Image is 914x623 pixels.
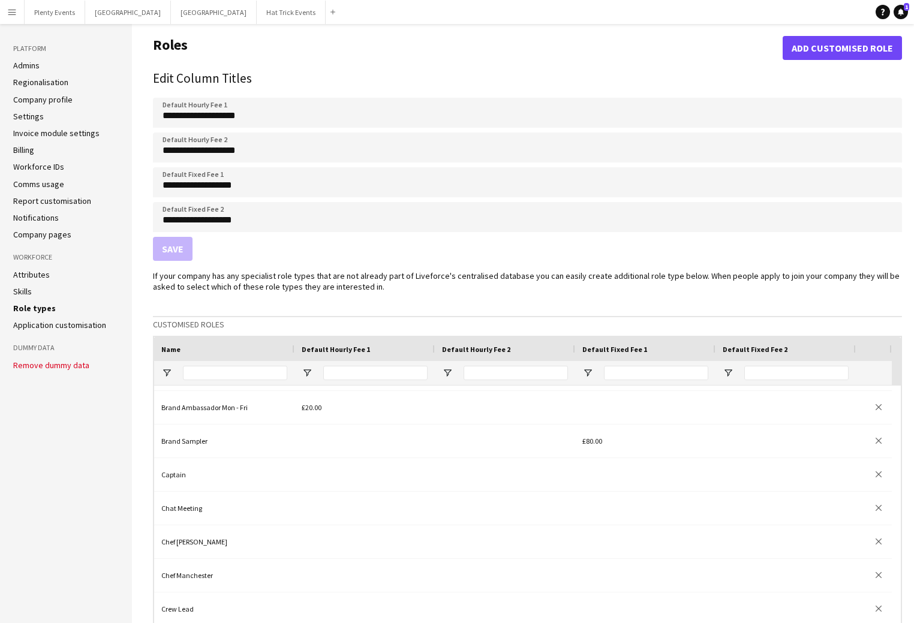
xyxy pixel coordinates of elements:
[604,366,708,380] input: Default Fixed Fee 1 Filter Input
[783,36,902,60] button: Add customised role
[13,111,44,122] a: Settings
[723,345,787,354] span: Default Fixed Fee 2
[13,94,73,105] a: Company profile
[13,43,119,54] h3: Platform
[582,345,647,354] span: Default Fixed Fee 1
[13,212,59,223] a: Notifications
[723,368,733,378] button: Open Filter Menu
[13,269,50,280] a: Attributes
[442,345,510,354] span: Default Hourly Fee 2
[302,368,312,378] button: Open Filter Menu
[13,303,56,314] a: Role types
[25,1,85,24] button: Plenty Events
[13,360,89,370] button: Remove dummy data
[13,77,68,88] a: Regionalisation
[171,1,257,24] button: [GEOGRAPHIC_DATA]
[154,458,294,491] div: Captain
[161,345,181,354] span: Name
[154,525,294,558] div: Chef [PERSON_NAME]
[575,425,715,458] div: £80.00
[183,366,287,380] input: Name Filter Input
[257,1,326,24] button: Hat Trick Events
[323,366,428,380] input: Default Hourly Fee 1 Filter Input
[13,286,32,297] a: Skills
[744,366,849,380] input: Default Fixed Fee 2 Filter Input
[302,345,370,354] span: Default Hourly Fee 1
[154,425,294,458] div: Brand Sampler
[153,270,902,292] p: If your company has any specialist role types that are not already part of Liveforce's centralise...
[153,319,902,330] h3: Customised roles
[153,69,902,88] h2: Edit Column Titles
[85,1,171,24] button: [GEOGRAPHIC_DATA]
[154,391,294,424] div: Brand Ambassador Mon - Fri
[442,368,453,378] button: Open Filter Menu
[13,195,91,206] a: Report customisation
[464,366,568,380] input: Default Hourly Fee 2 Filter Input
[161,368,172,378] button: Open Filter Menu
[13,229,71,240] a: Company pages
[154,559,294,592] div: Chef Manchester
[13,252,119,263] h3: Workforce
[294,391,435,424] div: £20.00
[154,492,294,525] div: Chat Meeting
[904,3,909,11] span: 1
[13,145,34,155] a: Billing
[13,161,64,172] a: Workforce IDs
[13,342,119,353] h3: Dummy Data
[13,128,100,139] a: Invoice module settings
[582,368,593,378] button: Open Filter Menu
[153,36,783,60] h1: Roles
[13,320,106,330] a: Application customisation
[13,179,64,189] a: Comms usage
[894,5,908,19] a: 1
[13,60,40,71] a: Admins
